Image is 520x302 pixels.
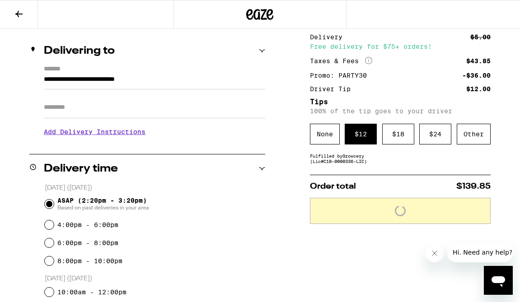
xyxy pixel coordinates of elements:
div: Fulfilled by Growcery (Lic# C10-0000336-LIC ) [310,153,491,164]
div: None [310,124,340,144]
div: Promo: PARTY30 [310,72,373,79]
div: Taxes & Fees [310,57,372,65]
h5: Tips [310,98,491,106]
p: [DATE] ([DATE]) [45,184,266,192]
span: ASAP (2:20pm - 3:20pm) [57,197,149,211]
label: 10:00am - 12:00pm [57,288,126,296]
div: Delivery [310,34,349,40]
label: 6:00pm - 8:00pm [57,239,118,246]
h3: Add Delivery Instructions [44,121,265,142]
p: We'll contact you at [PHONE_NUMBER] when we arrive [44,142,265,149]
p: 100% of the tip goes to your driver [310,107,491,115]
h2: Delivering to [44,46,115,56]
iframe: Button to launch messaging window [484,266,513,295]
span: Based on past deliveries in your area [57,204,149,211]
div: Free delivery for $75+ orders! [310,43,491,50]
div: $ 24 [419,124,451,144]
div: -$36.00 [462,72,491,79]
label: 4:00pm - 6:00pm [57,221,118,228]
label: 8:00pm - 10:00pm [57,257,122,265]
div: $ 18 [382,124,414,144]
iframe: Message from company [447,242,513,262]
div: $43.85 [466,58,491,64]
h2: Delivery time [44,163,118,174]
div: $5.00 [470,34,491,40]
span: Order total [310,182,356,190]
p: [DATE] ([DATE]) [45,274,266,283]
div: $12.00 [466,86,491,92]
span: $139.85 [456,182,491,190]
div: Other [457,124,491,144]
div: Driver Tip [310,86,357,92]
div: $ 12 [345,124,377,144]
iframe: Close message [426,244,444,262]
